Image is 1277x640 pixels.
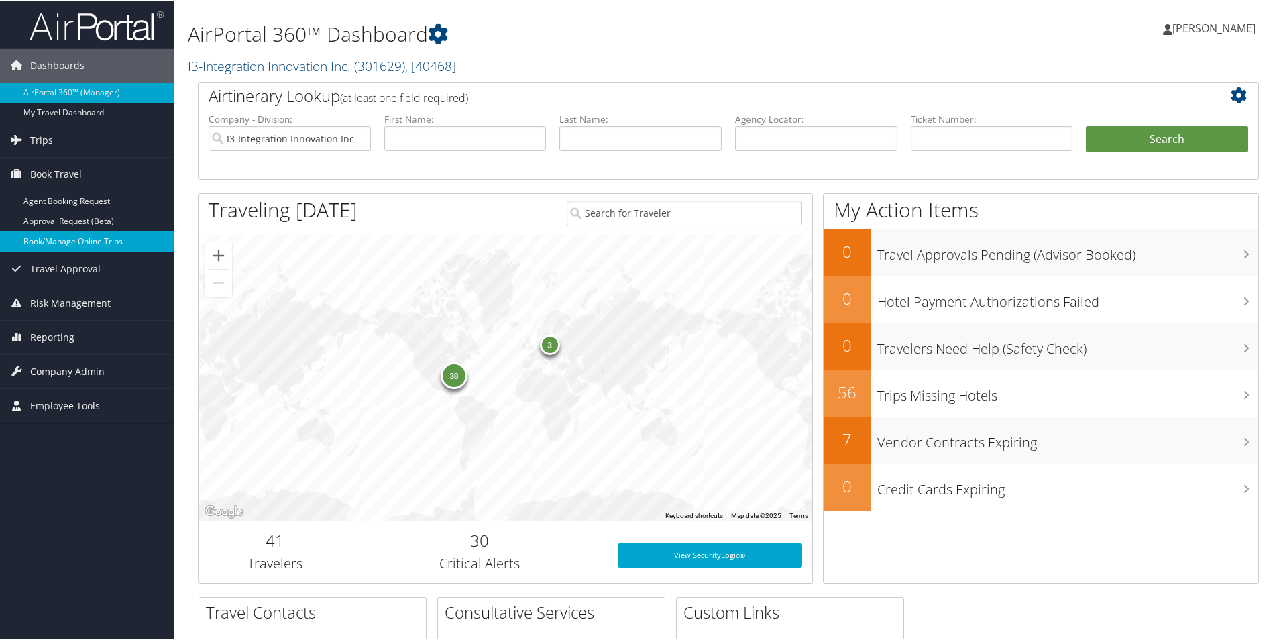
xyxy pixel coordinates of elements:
[824,228,1258,275] a: 0Travel Approvals Pending (Advisor Booked)
[30,251,101,284] span: Travel Approval
[824,333,871,356] h2: 0
[567,199,802,224] input: Search for Traveler
[30,388,100,421] span: Employee Tools
[731,511,781,518] span: Map data ©2025
[1172,19,1256,34] span: [PERSON_NAME]
[209,111,371,125] label: Company - Division:
[683,600,903,623] h2: Custom Links
[824,474,871,496] h2: 0
[877,284,1258,310] h3: Hotel Payment Authorizations Failed
[209,195,357,223] h1: Traveling [DATE]
[384,111,547,125] label: First Name:
[559,111,722,125] label: Last Name:
[665,510,723,519] button: Keyboard shortcuts
[445,600,665,623] h2: Consultative Services
[824,463,1258,510] a: 0Credit Cards Expiring
[824,239,871,262] h2: 0
[618,542,802,566] a: View SecurityLogic®
[202,502,246,519] img: Google
[1163,7,1269,47] a: [PERSON_NAME]
[877,472,1258,498] h3: Credit Cards Expiring
[824,275,1258,322] a: 0Hotel Payment Authorizations Failed
[540,333,560,353] div: 3
[824,195,1258,223] h1: My Action Items
[877,331,1258,357] h3: Travelers Need Help (Safety Check)
[441,361,467,388] div: 38
[188,19,909,47] h1: AirPortal 360™ Dashboard
[206,600,426,623] h2: Travel Contacts
[362,553,598,572] h3: Critical Alerts
[405,56,456,74] span: , [ 40468 ]
[824,369,1258,416] a: 56Trips Missing Hotels
[911,111,1073,125] label: Ticket Number:
[209,83,1160,106] h2: Airtinerary Lookup
[824,427,871,449] h2: 7
[824,416,1258,463] a: 7Vendor Contracts Expiring
[824,380,871,403] h2: 56
[30,48,85,81] span: Dashboards
[824,286,871,309] h2: 0
[30,354,105,387] span: Company Admin
[877,425,1258,451] h3: Vendor Contracts Expiring
[789,511,808,518] a: Terms (opens in new tab)
[877,237,1258,263] h3: Travel Approvals Pending (Advisor Booked)
[30,285,111,319] span: Risk Management
[209,553,342,572] h3: Travelers
[1086,125,1248,152] button: Search
[30,319,74,353] span: Reporting
[735,111,897,125] label: Agency Locator:
[30,122,53,156] span: Trips
[202,502,246,519] a: Open this area in Google Maps (opens a new window)
[824,322,1258,369] a: 0Travelers Need Help (Safety Check)
[209,528,342,551] h2: 41
[205,268,232,295] button: Zoom out
[30,9,164,40] img: airportal-logo.png
[877,378,1258,404] h3: Trips Missing Hotels
[354,56,405,74] span: ( 301629 )
[340,89,468,104] span: (at least one field required)
[205,241,232,268] button: Zoom in
[362,528,598,551] h2: 30
[30,156,82,190] span: Book Travel
[188,56,456,74] a: I3-Integration Innovation Inc.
